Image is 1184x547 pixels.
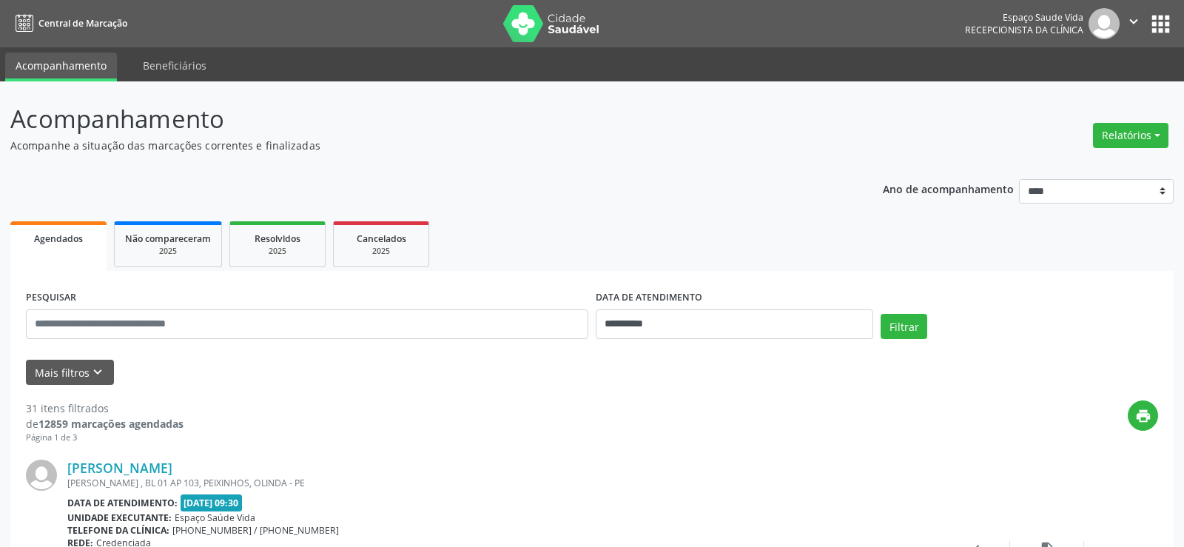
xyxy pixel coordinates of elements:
[34,232,83,245] span: Agendados
[67,497,178,509] b: Data de atendimento:
[1148,11,1174,37] button: apps
[883,179,1014,198] p: Ano de acompanhamento
[357,232,406,245] span: Cancelados
[67,460,172,476] a: [PERSON_NAME]
[67,524,169,537] b: Telefone da clínica:
[38,417,184,431] strong: 12859 marcações agendadas
[172,524,339,537] span: [PHONE_NUMBER] / [PHONE_NUMBER]
[965,24,1083,36] span: Recepcionista da clínica
[1128,400,1158,431] button: print
[1126,13,1142,30] i: 
[26,360,114,386] button: Mais filtroskeyboard_arrow_down
[26,432,184,444] div: Página 1 de 3
[125,246,211,257] div: 2025
[10,11,127,36] a: Central de Marcação
[1135,408,1151,424] i: print
[240,246,314,257] div: 2025
[10,101,824,138] p: Acompanhamento
[67,511,172,524] b: Unidade executante:
[26,460,57,491] img: img
[90,364,106,380] i: keyboard_arrow_down
[38,17,127,30] span: Central de Marcação
[26,286,76,309] label: PESQUISAR
[1089,8,1120,39] img: img
[67,477,936,489] div: [PERSON_NAME] , BL 01 AP 103, PEIXINHOS, OLINDA - PE
[175,511,255,524] span: Espaço Saúde Vida
[1093,123,1168,148] button: Relatórios
[1120,8,1148,39] button: 
[181,494,243,511] span: [DATE] 09:30
[965,11,1083,24] div: Espaço Saude Vida
[344,246,418,257] div: 2025
[132,53,217,78] a: Beneficiários
[596,286,702,309] label: DATA DE ATENDIMENTO
[125,232,211,245] span: Não compareceram
[255,232,300,245] span: Resolvidos
[5,53,117,81] a: Acompanhamento
[881,314,927,339] button: Filtrar
[10,138,824,153] p: Acompanhe a situação das marcações correntes e finalizadas
[26,400,184,416] div: 31 itens filtrados
[26,416,184,432] div: de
